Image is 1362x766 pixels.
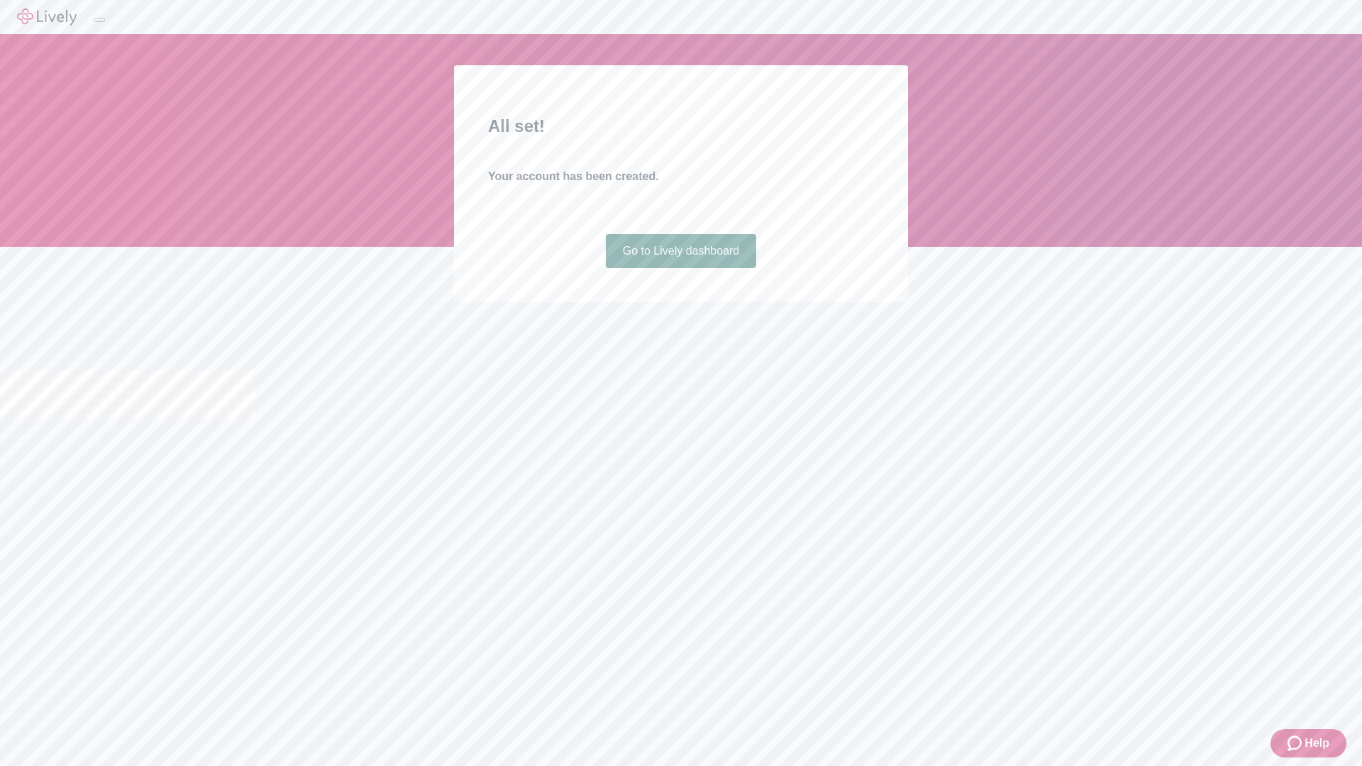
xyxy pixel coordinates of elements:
[606,234,757,268] a: Go to Lively dashboard
[1270,729,1346,757] button: Zendesk support iconHelp
[488,168,874,185] h4: Your account has been created.
[1288,735,1305,752] svg: Zendesk support icon
[488,113,874,139] h2: All set!
[94,18,105,22] button: Log out
[17,9,77,26] img: Lively
[1305,735,1329,752] span: Help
